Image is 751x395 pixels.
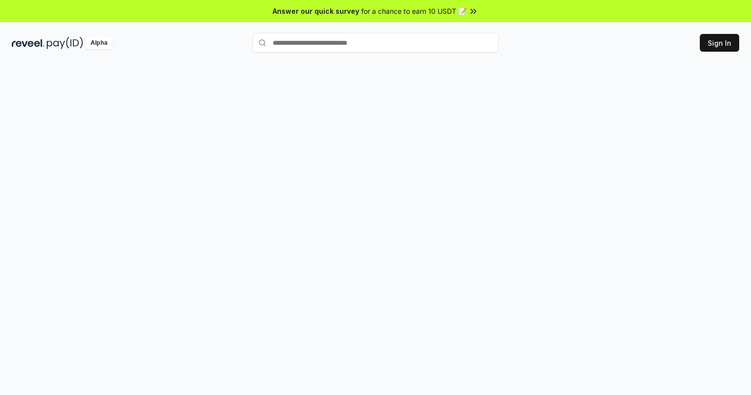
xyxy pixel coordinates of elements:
img: reveel_dark [12,37,45,49]
img: pay_id [47,37,83,49]
span: for a chance to earn 10 USDT 📝 [361,6,467,16]
span: Answer our quick survey [273,6,359,16]
div: Alpha [85,37,113,49]
button: Sign In [700,34,739,52]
